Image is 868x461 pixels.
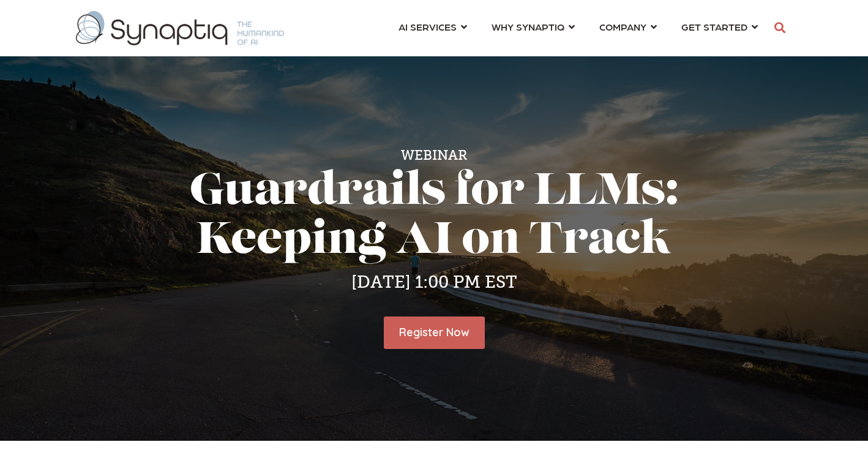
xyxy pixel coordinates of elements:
span: AI SERVICES [398,18,457,35]
span: COMPANY [599,18,646,35]
a: Register Now [384,317,485,349]
h5: Webinar [101,148,767,163]
a: GET STARTED [681,15,758,38]
h1: Guardrails for LLMs: Keeping AI on Track [101,169,767,266]
h4: [DATE] 1:00 PM EST [101,272,767,293]
img: synaptiq logo-1 [76,11,284,45]
span: WHY SYNAPTIQ [492,18,564,35]
nav: menu [386,6,770,50]
span: GET STARTED [681,18,747,35]
a: WHY SYNAPTIQ [492,15,575,38]
a: AI SERVICES [398,15,467,38]
a: COMPANY [599,15,657,38]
